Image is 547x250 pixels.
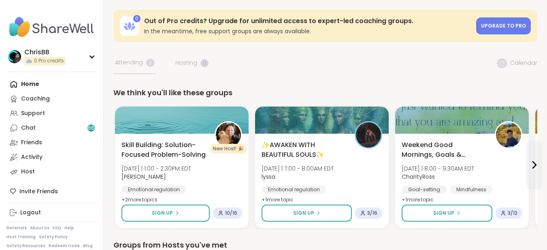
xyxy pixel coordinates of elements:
[21,124,36,132] div: Chat
[88,125,94,132] span: 66
[113,87,537,98] div: We think you'll like these groups
[6,121,97,135] a: Chat66
[6,234,36,240] a: Host Training
[293,209,314,217] span: Sign Up
[262,186,326,194] div: Emotional regulation
[210,144,247,154] div: New Host! 🎉
[6,184,97,199] div: Invite Friends
[496,122,521,147] img: CharityRoss
[121,140,206,160] span: Skill Building: Solution-Focused Problem-Solving
[6,243,45,249] a: Safety Resources
[6,205,97,220] a: Logout
[367,210,377,216] span: 3 / 16
[6,135,97,150] a: Friends
[402,173,435,181] b: CharityRoss
[83,243,93,249] a: Blog
[433,209,454,217] span: Sign Up
[21,153,43,161] div: Activity
[24,48,66,57] div: ChrisBB
[476,17,531,34] a: Upgrade to Pro
[144,27,471,35] h3: In the meantime, free support groups are always available.
[133,15,140,22] div: 0
[30,225,49,231] a: About Us
[6,13,97,41] img: ShareWell Nav Logo
[6,225,27,231] a: Referrals
[6,165,97,179] a: Host
[34,58,64,64] span: 0 Pro credits
[262,173,275,181] b: lyssa
[121,173,166,181] b: [PERSON_NAME]
[262,165,334,173] span: [DATE] | 7:00 - 8:00AM EDT
[402,165,474,173] span: [DATE] | 8:00 - 9:30AM EDT
[216,122,241,147] img: LuAnn
[508,210,517,216] span: 3 / 12
[225,210,237,216] span: 10 / 16
[21,139,42,147] div: Friends
[402,186,447,194] div: Goal-setting
[6,150,97,165] a: Activity
[144,17,471,26] h3: Out of Pro credits? Upgrade for unlimited access to expert-led coaching groups.
[152,209,173,217] span: Sign Up
[481,22,526,29] span: Upgrade to Pro
[262,140,346,160] span: ✨AWAKEN WITH BEAUTIFUL SOULS✨
[121,205,210,222] button: Sign Up
[49,243,80,249] a: Redeem Code
[20,209,41,217] div: Logout
[450,186,493,194] div: Mindfulness
[121,165,191,173] span: [DATE] | 1:00 - 2:30PM EDT
[21,109,45,118] div: Support
[64,225,74,231] a: Help
[53,225,61,231] a: FAQ
[21,95,50,103] div: Coaching
[262,205,352,222] button: Sign Up
[6,106,97,121] a: Support
[402,205,492,222] button: Sign Up
[402,140,486,160] span: Weekend Good Mornings, Goals & Gratitude's
[121,186,186,194] div: Emotional regulation
[6,92,97,106] a: Coaching
[8,50,21,63] img: ChrisBB
[356,122,381,147] img: lyssa
[39,234,68,240] a: Safety Policy
[21,168,35,176] div: Host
